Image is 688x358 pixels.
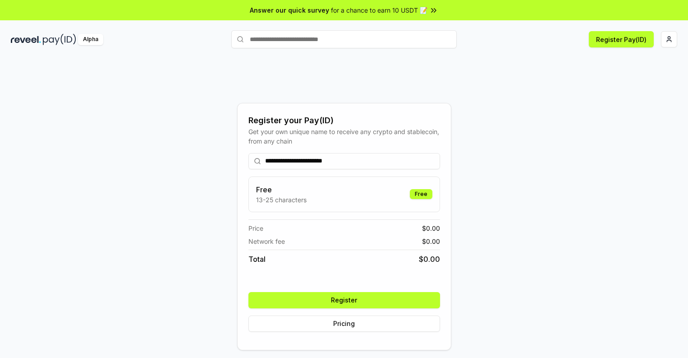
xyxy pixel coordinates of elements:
[422,223,440,233] span: $ 0.00
[331,5,427,15] span: for a chance to earn 10 USDT 📝
[410,189,432,199] div: Free
[422,237,440,246] span: $ 0.00
[256,195,307,205] p: 13-25 characters
[248,114,440,127] div: Register your Pay(ID)
[248,127,440,146] div: Get your own unique name to receive any crypto and stablecoin, from any chain
[248,254,266,265] span: Total
[250,5,329,15] span: Answer our quick survey
[43,34,76,45] img: pay_id
[78,34,103,45] div: Alpha
[248,237,285,246] span: Network fee
[419,254,440,265] span: $ 0.00
[248,223,263,233] span: Price
[589,31,654,47] button: Register Pay(ID)
[256,184,307,195] h3: Free
[248,316,440,332] button: Pricing
[248,292,440,308] button: Register
[11,34,41,45] img: reveel_dark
